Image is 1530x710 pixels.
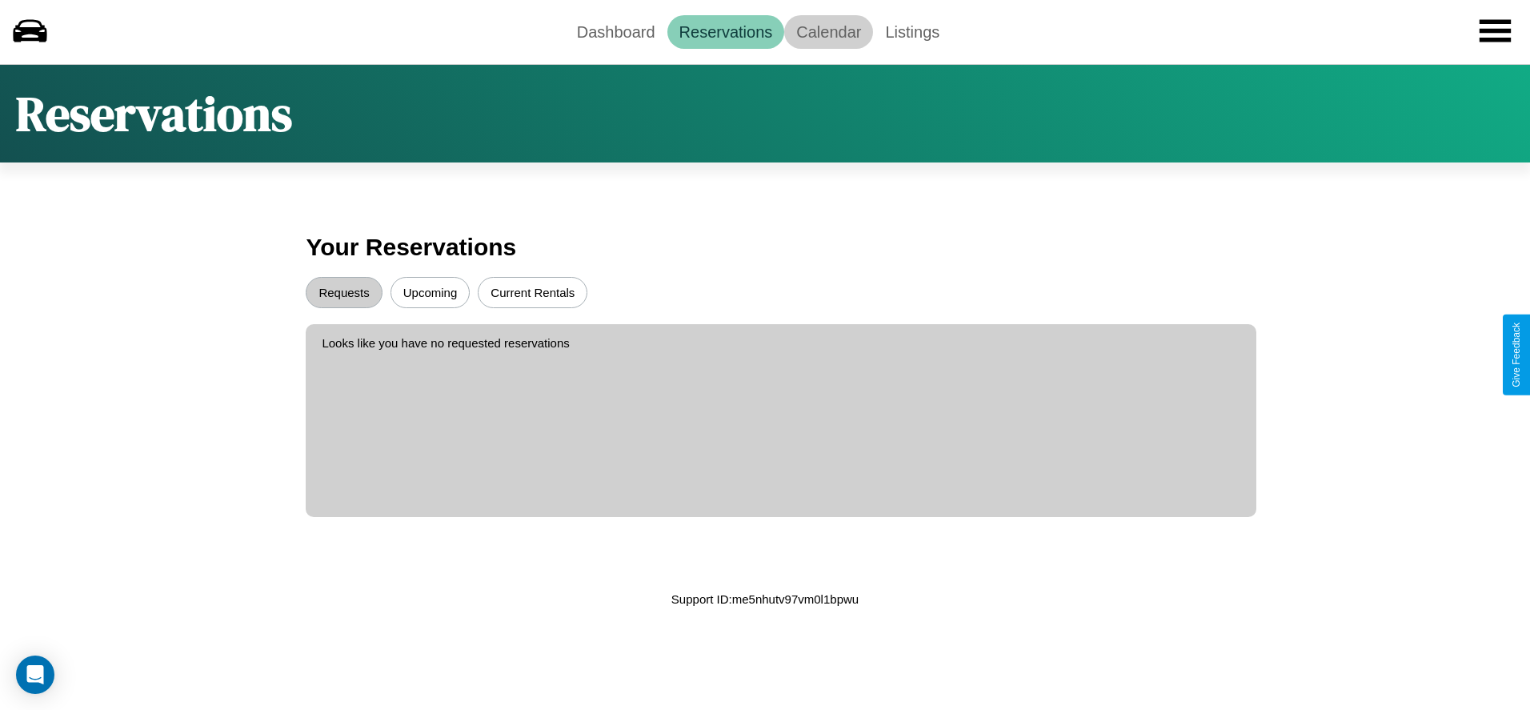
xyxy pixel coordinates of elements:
[16,656,54,694] div: Open Intercom Messenger
[306,226,1224,269] h3: Your Reservations
[873,15,951,49] a: Listings
[478,277,587,308] button: Current Rentals
[784,15,873,49] a: Calendar
[306,277,382,308] button: Requests
[565,15,667,49] a: Dashboard
[391,277,471,308] button: Upcoming
[16,81,292,146] h1: Reservations
[322,332,1240,354] p: Looks like you have no requested reservations
[1511,323,1522,387] div: Give Feedback
[671,588,859,610] p: Support ID: me5nhutv97vm0l1bpwu
[667,15,785,49] a: Reservations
